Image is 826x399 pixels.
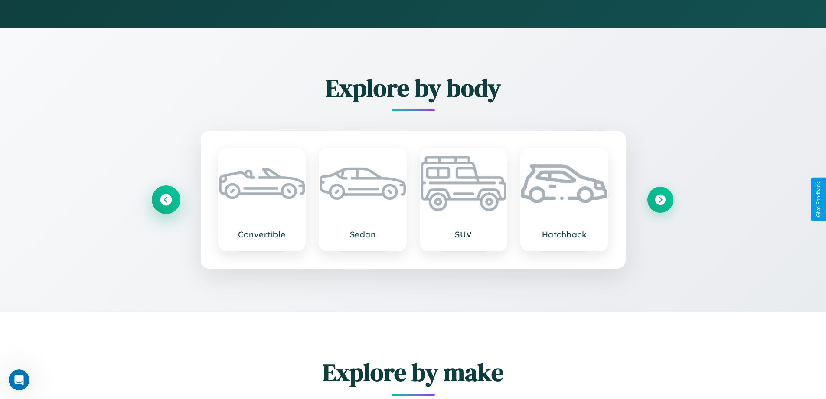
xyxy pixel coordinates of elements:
[816,182,822,217] div: Give Feedback
[153,356,673,389] h2: Explore by make
[530,229,599,240] h3: Hatchback
[228,229,297,240] h3: Convertible
[9,369,29,390] iframe: Intercom live chat
[153,71,673,105] h2: Explore by body
[429,229,498,240] h3: SUV
[328,229,397,240] h3: Sedan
